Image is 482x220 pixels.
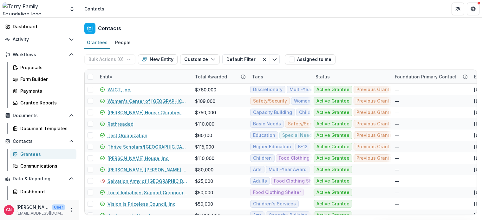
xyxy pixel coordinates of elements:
[10,86,76,96] a: Payments
[16,204,49,210] p: [PERSON_NAME]
[20,88,71,94] div: Payments
[316,201,349,207] span: Active Grantee
[259,54,270,64] button: Clear filter
[391,70,470,83] div: Foundation Primary Contact
[107,201,175,207] a: Vision Is Priceless Council, Inc
[10,198,76,209] a: Data Report
[113,37,133,49] a: People
[395,132,399,139] div: --
[288,121,322,127] span: Safety/Security
[107,166,187,173] a: [PERSON_NAME] [PERSON_NAME] Foundaton
[84,38,110,47] div: Grantees
[180,54,220,64] button: Customize
[16,210,65,216] p: [EMAIL_ADDRESS][DOMAIN_NAME]
[84,5,104,12] div: Contacts
[195,98,215,104] div: $109,000
[107,155,170,162] a: [PERSON_NAME] House, Inc.
[98,25,121,31] h2: Contacts
[253,178,267,184] span: Adults
[107,143,187,150] a: Thrive Scholars/[GEOGRAPHIC_DATA]
[20,76,71,83] div: Form Builder
[253,121,281,127] span: Basic Needs
[316,121,349,127] span: Active Grantee
[195,109,216,116] div: $750,000
[248,70,312,83] div: Tags
[316,87,349,92] span: Active Grantee
[84,37,110,49] a: Grantees
[195,143,214,150] div: $115,000
[10,62,76,73] a: Proposals
[298,144,308,150] span: K-12
[10,97,76,108] a: Grantee Reports
[316,144,349,150] span: Active Grantee
[13,23,71,30] div: Dashboard
[3,3,65,15] img: Terry Family Foundation logo
[3,136,76,146] button: Open Contacts
[195,86,216,93] div: $760,000
[395,201,399,207] div: --
[191,70,248,83] div: Total Awarded
[356,144,395,150] span: Previous Grantee
[3,50,76,60] button: Open Workflows
[195,155,214,162] div: $110,000
[395,155,399,162] div: --
[356,133,395,138] span: Previous Grantee
[20,188,71,195] div: Dashboard
[3,21,76,32] a: Dashboard
[290,87,328,92] span: Multi-Year Award
[395,178,399,184] div: --
[253,156,272,161] span: Children
[96,73,116,80] div: Entity
[316,213,349,218] span: Active Grantee
[6,208,12,212] div: Carol Nieves
[107,109,187,116] a: [PERSON_NAME] House Charities of [GEOGRAPHIC_DATA]
[13,176,66,182] span: Data & Reporting
[13,37,66,42] span: Activity
[107,132,147,139] a: Test Organization
[253,190,301,195] span: Food Clothing Shelter
[395,121,399,127] div: --
[269,167,307,172] span: Multi-Year Award
[452,3,464,15] button: Partners
[253,133,275,138] span: Education
[395,143,399,150] div: --
[395,212,399,219] div: --
[20,151,71,157] div: Grantees
[68,3,76,15] button: Open entity switcher
[253,144,291,150] span: Higher Education
[395,109,399,116] div: --
[10,186,76,197] a: Dashboard
[312,70,391,83] div: Status
[82,4,107,13] nav: breadcrumb
[10,161,76,171] a: Communications
[316,156,349,161] span: Active Grantee
[285,54,335,64] button: Assigned to me
[356,87,395,92] span: Previous Grantee
[248,73,267,80] div: Tags
[3,110,76,121] button: Open Documents
[68,206,75,214] button: More
[253,110,292,115] span: Capacity Building
[467,3,479,15] button: Get Help
[274,178,322,184] span: Food Clothing Shelter
[316,98,349,104] span: Active Grantee
[253,167,262,172] span: Arts
[195,166,213,173] div: $80,000
[20,163,71,169] div: Communications
[279,156,327,161] span: Food Clothing Shelter
[269,213,308,218] span: Capacity Building
[96,70,191,83] div: Entity
[356,98,395,104] span: Previous Grantee
[138,54,178,64] button: New Entity
[20,125,71,132] div: Document Templates
[20,99,71,106] div: Grantee Reports
[84,54,135,64] button: Bulk Actions (0)
[253,201,296,207] span: Children's Services
[195,189,213,196] div: $50,000
[195,121,214,127] div: $110,000
[316,190,349,195] span: Active Grantee
[356,110,395,115] span: Previous Grantee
